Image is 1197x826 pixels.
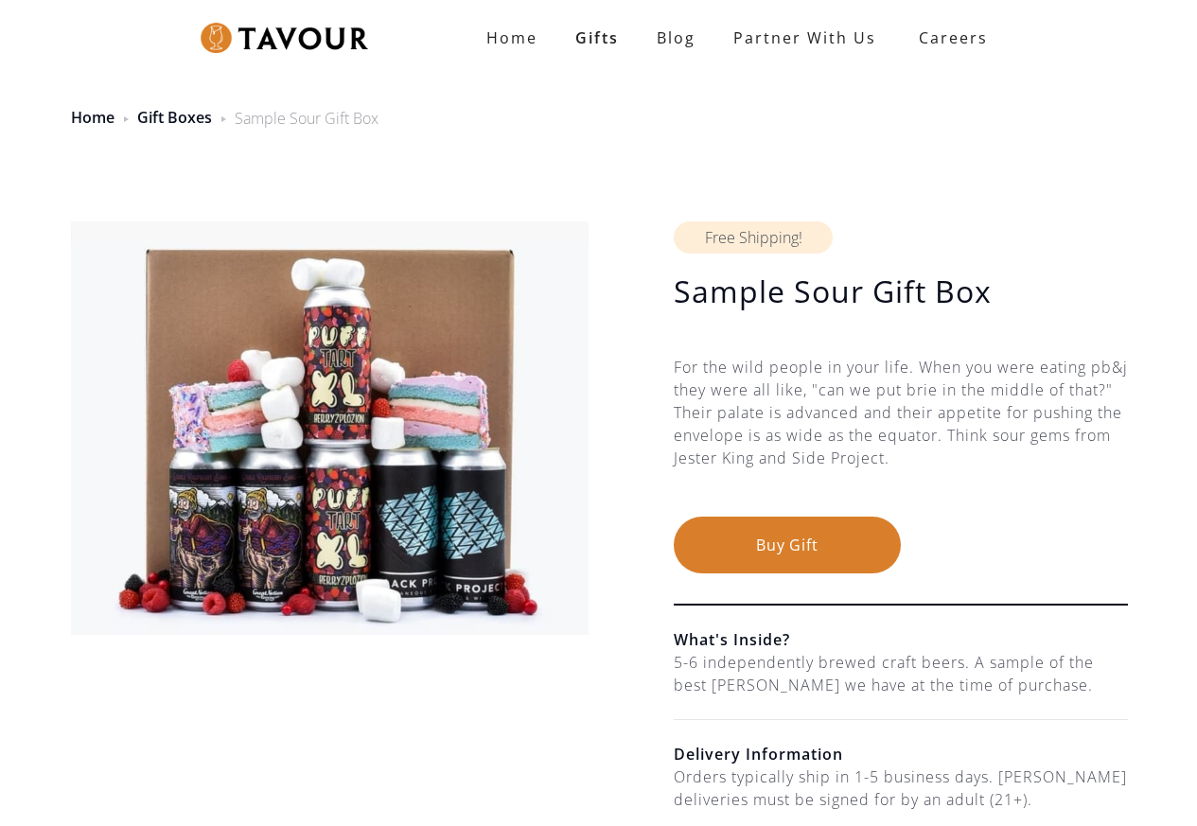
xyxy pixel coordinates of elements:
h6: What's Inside? [674,628,1128,651]
div: Free Shipping! [674,221,833,254]
div: For the wild people in your life. When you were eating pb&j they were all like, "can we put brie ... [674,356,1128,517]
a: Gifts [556,19,638,57]
a: Blog [638,19,714,57]
a: Careers [895,11,1002,64]
a: partner with us [714,19,895,57]
a: Gift Boxes [137,107,212,128]
a: Home [467,19,556,57]
div: Orders typically ship in 1-5 business days. [PERSON_NAME] deliveries must be signed for by an adu... [674,765,1128,811]
strong: Home [486,27,537,48]
button: Buy Gift [674,517,901,573]
div: Sample Sour Gift Box [235,107,378,130]
div: 5-6 independently brewed craft beers. A sample of the best [PERSON_NAME] we have at the time of p... [674,651,1128,696]
a: Home [71,107,114,128]
strong: Careers [919,19,988,57]
h6: Delivery Information [674,743,1128,765]
h1: Sample Sour Gift Box [674,272,1128,310]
